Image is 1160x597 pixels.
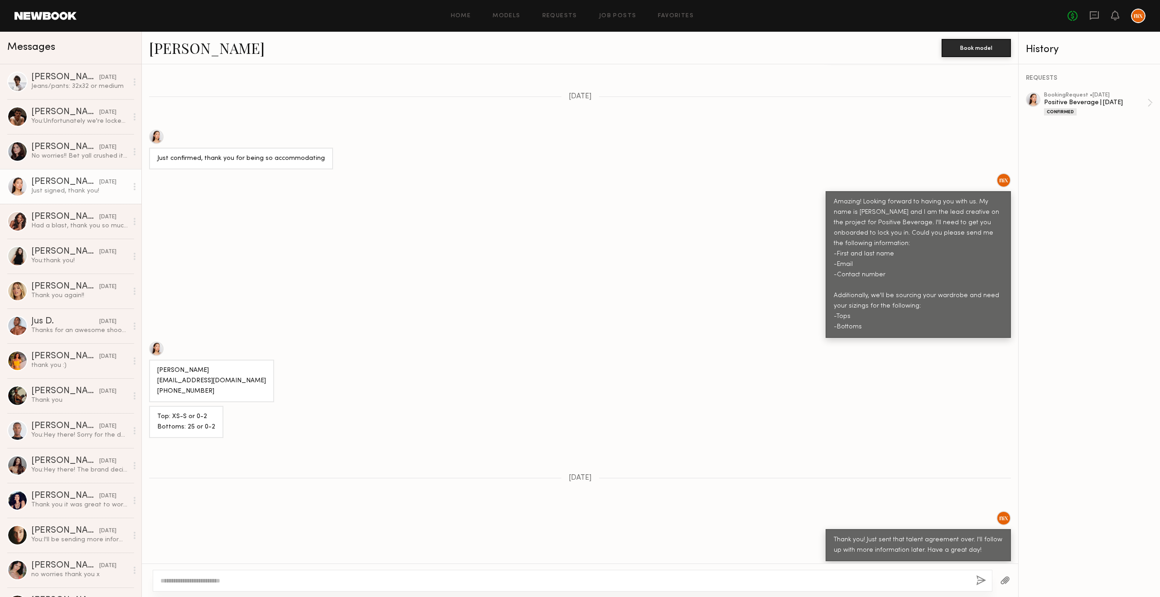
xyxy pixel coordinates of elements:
[834,197,1003,332] div: Amazing! Looking forward to having you with us. My name is [PERSON_NAME] and I am the lead creati...
[1044,92,1153,116] a: bookingRequest •[DATE]Positive Beverage | [DATE]Confirmed
[31,361,128,370] div: thank you :)
[31,178,99,187] div: [PERSON_NAME]
[31,501,128,509] div: Thank you it was great to work with you guys
[1026,44,1153,55] div: History
[31,143,99,152] div: [PERSON_NAME]
[31,82,128,91] div: Jeans/pants: 32x32 or medium
[157,412,215,433] div: Top: XS-S or 0-2 Bottoms: 25 or 0-2
[31,422,99,431] div: [PERSON_NAME]
[157,154,325,164] div: Just confirmed, thank you for being so accommodating
[31,326,128,335] div: Thanks for an awesome shoot! Cant wait to make it happen again!
[99,248,116,256] div: [DATE]
[31,221,128,230] div: Had a blast, thank you so much! I hope to work with you again soon.
[99,352,116,361] div: [DATE]
[31,535,128,544] div: You: I'll be sending more information [DATE]. Have a great rest of your week!
[31,73,99,82] div: [PERSON_NAME]
[942,43,1011,51] a: Book model
[99,73,116,82] div: [DATE]
[834,535,1003,556] div: Thank you! Just sent that talent agreement over. I'll follow up with more information later. Have...
[99,562,116,570] div: [DATE]
[99,213,116,221] div: [DATE]
[31,387,99,396] div: [PERSON_NAME]
[31,352,99,361] div: [PERSON_NAME]
[31,526,99,535] div: [PERSON_NAME]
[31,561,99,570] div: [PERSON_NAME]
[542,13,577,19] a: Requests
[31,256,128,265] div: You: thank you!
[1026,75,1153,82] div: REQUESTS
[99,457,116,466] div: [DATE]
[31,466,128,474] div: You: Hey there! The brand decided to move forward with a different model, but we will keep you on...
[31,187,128,195] div: Just signed, thank you!
[31,108,99,117] div: [PERSON_NAME]
[99,527,116,535] div: [DATE]
[599,13,637,19] a: Job Posts
[31,282,99,291] div: [PERSON_NAME]
[1044,92,1147,98] div: booking Request • [DATE]
[31,212,99,221] div: [PERSON_NAME]
[7,42,55,53] span: Messages
[31,152,128,160] div: No worries!! Bet yall crushed it! Thank you!!
[31,457,99,466] div: [PERSON_NAME]
[31,317,99,326] div: Jus D.
[942,39,1011,57] button: Book model
[99,283,116,291] div: [DATE]
[31,431,128,439] div: You: Hey there! Sorry for the delay. The brand decided to move forward with a different model, bu...
[1044,108,1077,116] div: Confirmed
[658,13,694,19] a: Favorites
[99,422,116,431] div: [DATE]
[569,474,592,482] span: [DATE]
[99,178,116,187] div: [DATE]
[149,38,265,58] a: [PERSON_NAME]
[493,13,520,19] a: Models
[99,318,116,326] div: [DATE]
[99,492,116,501] div: [DATE]
[569,93,592,101] span: [DATE]
[31,247,99,256] div: [PERSON_NAME]
[31,117,128,125] div: You: Unfortunately we're locked in for the 10th. We'll catch you on the next one!
[157,366,266,397] div: [PERSON_NAME] [EMAIL_ADDRESS][DOMAIN_NAME] [PHONE_NUMBER]
[31,396,128,404] div: Thank you
[99,387,116,396] div: [DATE]
[99,108,116,117] div: [DATE]
[31,291,128,300] div: Thank you again!!
[1044,98,1147,107] div: Positive Beverage | [DATE]
[451,13,471,19] a: Home
[31,491,99,501] div: [PERSON_NAME]
[31,570,128,579] div: no worries thank you x
[99,143,116,152] div: [DATE]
